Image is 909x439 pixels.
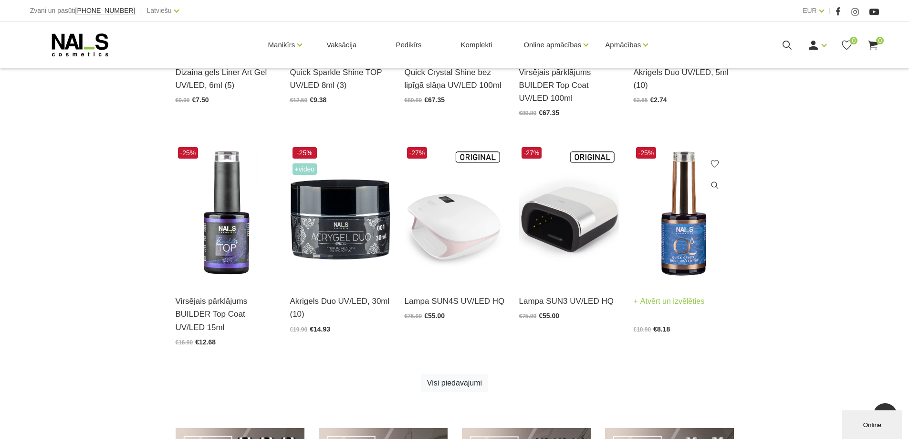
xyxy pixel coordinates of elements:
[405,66,505,92] a: Quick Crystal Shine bez lipīgā slāņa UV/LED 100ml
[453,22,500,68] a: Komplekti
[405,313,422,320] span: €75.00
[829,5,831,17] span: |
[290,295,390,321] a: Akrigels Duo UV/LED, 30ml (10)
[405,295,505,308] a: Lampa SUN4S UV/LED HQ
[803,5,817,16] a: EUR
[523,26,581,64] a: Online apmācības
[842,408,904,439] iframe: chat widget
[876,37,884,44] span: 0
[75,7,136,14] a: [PHONE_NUMBER]
[388,22,429,68] a: Pedikīrs
[178,147,199,159] span: -25%
[424,96,445,104] span: €67.35
[424,312,445,320] span: €55.00
[841,39,853,51] a: 0
[405,145,505,283] img: Tips:UV LAMPAZīmola nosaukums:SUNUVModeļa numurs: SUNUV4Profesionālā UV/Led lampa.Garantija: 1 ga...
[519,66,619,105] a: Virsējais pārklājums BUILDER Top Coat UV/LED 100ml
[310,325,330,333] span: €14.93
[290,97,308,104] span: €12.50
[634,145,734,283] img: Virsējais pārklājums bez lipīgā slāņa un UV zilā pārklājuma. Nodrošina izcilu spīdumu manikīram l...
[634,295,705,308] a: Atvērt un izvēlēties
[290,326,308,333] span: €19.90
[634,326,651,333] span: €10.90
[176,295,276,334] a: Virsējais pārklājums BUILDER Top Coat UV/LED 15ml
[850,37,857,44] span: 0
[407,147,428,159] span: -27%
[634,66,734,92] a: Akrigels Duo UV/LED, 5ml (10)
[519,295,619,308] a: Lampa SUN3 UV/LED HQ
[605,26,641,64] a: Apmācības
[195,338,216,346] span: €12.68
[539,312,559,320] span: €55.00
[290,66,390,92] a: Quick Sparkle Shine TOP UV/LED 8ml (3)
[176,97,190,104] span: €9.90
[30,5,136,17] div: Zvani un pasūti
[519,145,619,283] img: Modelis: SUNUV 3Jauda: 48WViļņu garums: 365+405nmKalpošanas ilgums: 50000 HRSPogas vadība:10s/30s...
[176,66,276,92] a: Dizaina gels Liner Art Gel UV/LED, 6ml (5)
[268,26,295,64] a: Manikīrs
[519,313,537,320] span: €75.00
[293,163,317,175] span: +Video
[176,145,276,283] img: Builder Top virsējais pārklājums bez lipīgā slāņa gellakas/gela pārklājuma izlīdzināšanai un nost...
[310,96,326,104] span: €9.38
[421,374,488,392] a: Visi piedāvājumi
[634,97,648,104] span: €3.65
[176,339,193,346] span: €16.90
[522,147,542,159] span: -27%
[636,147,657,159] span: -25%
[650,96,667,104] span: €2.74
[867,39,879,51] a: 0
[653,325,670,333] span: €8.18
[192,96,209,104] span: €7.50
[519,110,537,117] span: €89.80
[319,22,364,68] a: Vaksācija
[293,147,317,159] span: -25%
[539,109,559,117] span: €67.35
[290,145,390,283] img: Kas ir AKRIGELS “DUO GEL” un kādas problēmas tas risina?• Tas apvieno ērti modelējamā akrigela un...
[147,5,172,16] a: Latviešu
[140,5,142,17] span: |
[405,97,422,104] span: €89.80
